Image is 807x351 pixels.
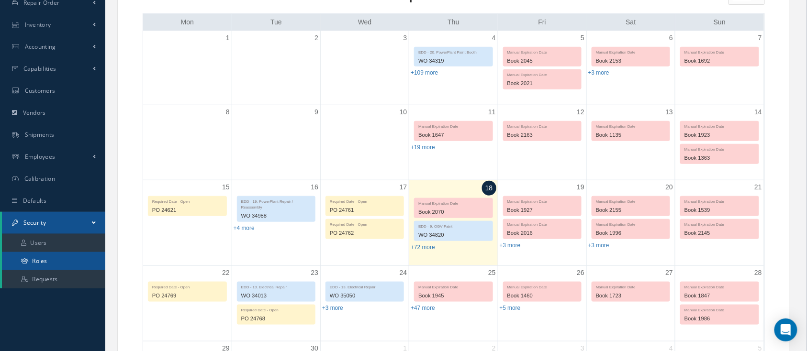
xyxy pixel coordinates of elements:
[592,47,670,55] div: Manual Expiration Date
[504,197,581,205] div: Manual Expiration Date
[664,266,675,280] a: September 27, 2025
[681,144,759,153] div: Manual Expiration Date
[143,31,232,105] td: September 1, 2025
[237,197,315,210] div: EDD - 19. PowerPlant Repair / Reassembly
[411,69,438,76] a: Show 109 more events
[681,130,759,141] div: Book 1923
[24,175,55,183] span: Calibration
[237,282,315,290] div: EDD - 13. Electrical Repair
[592,130,670,141] div: Book 1135
[179,16,196,28] a: Monday
[321,105,409,180] td: September 10, 2025
[486,266,498,280] a: September 25, 2025
[681,282,759,290] div: Manual Expiration Date
[537,16,548,28] a: Friday
[667,31,675,45] a: September 6, 2025
[586,105,675,180] td: September 13, 2025
[232,31,320,105] td: September 2, 2025
[592,282,670,290] div: Manual Expiration Date
[326,282,403,290] div: EDD - 13. Electrical Repair
[415,207,492,218] div: Book 2070
[756,31,764,45] a: September 7, 2025
[356,16,374,28] a: Wednesday
[309,180,320,194] a: September 16, 2025
[234,225,255,231] a: Show 4 more events
[592,290,670,301] div: Book 1723
[2,234,105,252] a: Users
[681,305,759,313] div: Manual Expiration Date
[326,205,403,216] div: PO 24761
[579,31,586,45] a: September 5, 2025
[575,180,586,194] a: September 19, 2025
[681,121,759,130] div: Manual Expiration Date
[592,205,670,216] div: Book 2155
[237,313,315,324] div: PO 24768
[681,290,759,301] div: Book 1847
[664,180,675,194] a: September 20, 2025
[232,265,320,341] td: September 23, 2025
[415,198,492,207] div: Manual Expiration Date
[592,228,670,239] div: Book 1996
[398,105,409,119] a: September 10, 2025
[504,282,581,290] div: Manual Expiration Date
[220,180,232,194] a: September 15, 2025
[681,55,759,66] div: Book 1692
[498,105,586,180] td: September 12, 2025
[675,265,764,341] td: September 28, 2025
[25,131,55,139] span: Shipments
[143,180,232,266] td: September 15, 2025
[232,105,320,180] td: September 9, 2025
[220,266,232,280] a: September 22, 2025
[402,31,409,45] a: September 3, 2025
[498,265,586,341] td: September 26, 2025
[498,31,586,105] td: September 5, 2025
[415,121,492,130] div: Manual Expiration Date
[326,290,403,301] div: WO 35050
[575,105,586,119] a: September 12, 2025
[415,230,492,241] div: WO 34820
[313,31,320,45] a: September 2, 2025
[752,266,764,280] a: September 28, 2025
[504,228,581,239] div: Book 2016
[398,180,409,194] a: September 17, 2025
[415,55,492,66] div: WO 34319
[675,31,764,105] td: September 7, 2025
[681,313,759,324] div: Book 1986
[482,181,496,196] a: September 18, 2025
[504,219,581,228] div: Manual Expiration Date
[313,105,320,119] a: September 9, 2025
[624,16,638,28] a: Saturday
[681,228,759,239] div: Book 2145
[309,266,320,280] a: September 23, 2025
[498,180,586,266] td: September 19, 2025
[675,105,764,180] td: September 14, 2025
[143,265,232,341] td: September 22, 2025
[25,153,56,161] span: Employees
[588,242,609,249] a: Show 3 more events
[486,105,498,119] a: September 11, 2025
[504,70,581,78] div: Manual Expiration Date
[409,105,498,180] td: September 11, 2025
[398,266,409,280] a: September 24, 2025
[415,221,492,230] div: EDD - 9. OGV Paint
[237,290,315,301] div: WO 34013
[500,305,521,311] a: Show 5 more events
[592,55,670,66] div: Book 2153
[321,265,409,341] td: September 24, 2025
[148,197,226,205] div: Required Date - Open
[269,16,284,28] a: Tuesday
[23,109,46,117] span: Vendors
[774,318,797,341] div: Open Intercom Messenger
[23,65,56,73] span: Capabilities
[592,121,670,130] div: Manual Expiration Date
[148,290,226,301] div: PO 24769
[592,219,670,228] div: Manual Expiration Date
[326,197,403,205] div: Required Date - Open
[752,105,764,119] a: September 14, 2025
[504,47,581,55] div: Manual Expiration Date
[143,105,232,180] td: September 8, 2025
[232,180,320,266] td: September 16, 2025
[409,180,498,266] td: September 18, 2025
[504,130,581,141] div: Book 2163
[322,305,343,311] a: Show 3 more events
